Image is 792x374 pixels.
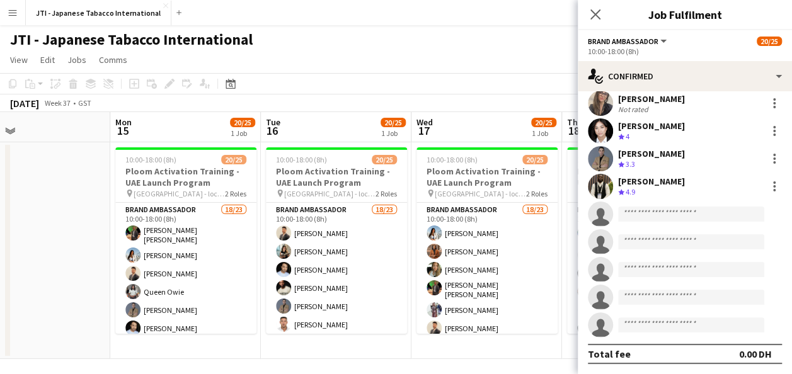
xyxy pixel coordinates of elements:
app-job-card: 10:00-18:00 (8h)20/25Ploom Activation Training - UAE Launch Program [GEOGRAPHIC_DATA] - locations... [416,147,558,334]
span: Jobs [67,54,86,65]
h3: Ploom Activation Training - UAE Launch Program [567,166,708,188]
div: [PERSON_NAME] [618,93,685,105]
span: 4.9 [626,187,635,196]
div: Total fee [588,348,631,360]
span: 2 Roles [225,189,246,198]
span: [GEOGRAPHIC_DATA] - locations TBC [134,189,225,198]
a: View [5,52,33,68]
span: 15 [113,123,132,138]
span: Comms [99,54,127,65]
h3: Job Fulfilment [578,6,792,23]
span: 4 [626,132,629,141]
app-job-card: 10:00-18:00 (8h)20/25Ploom Activation Training - UAE Launch Program [GEOGRAPHIC_DATA] - locations... [567,147,708,334]
span: 10:00-18:00 (8h) [577,155,628,164]
span: [GEOGRAPHIC_DATA] - locations TBC [435,189,526,198]
div: Confirmed [578,61,792,91]
span: Wed [416,116,433,128]
span: 17 [415,123,433,138]
span: 10:00-18:00 (8h) [125,155,176,164]
span: 3.3 [626,159,635,169]
div: 1 Job [381,128,405,138]
a: Jobs [62,52,91,68]
span: 20/25 [372,155,397,164]
h3: Ploom Activation Training - UAE Launch Program [115,166,256,188]
h3: Ploom Activation Training - UAE Launch Program [416,166,558,188]
div: [PERSON_NAME] [618,176,685,187]
span: View [10,54,28,65]
div: 1 Job [532,128,556,138]
button: Brand Ambassador [588,37,669,46]
span: 20/25 [522,155,548,164]
h1: JTI - Japanese Tabacco International [10,30,253,49]
div: 10:00-18:00 (8h) [588,47,782,56]
span: 18 [565,123,583,138]
button: JTI - Japanese Tabacco International [26,1,171,25]
div: [PERSON_NAME] [618,120,685,132]
app-job-card: 10:00-18:00 (8h)20/25Ploom Activation Training - UAE Launch Program [GEOGRAPHIC_DATA] - locations... [266,147,407,334]
div: GST [78,98,91,108]
span: [GEOGRAPHIC_DATA] - locations TBC [284,189,376,198]
span: Edit [40,54,55,65]
app-job-card: 10:00-18:00 (8h)20/25Ploom Activation Training - UAE Launch Program [GEOGRAPHIC_DATA] - locations... [115,147,256,334]
span: Mon [115,116,132,128]
h3: Ploom Activation Training - UAE Launch Program [266,166,407,188]
span: 20/25 [381,118,406,127]
div: 1 Job [231,128,255,138]
div: [DATE] [10,97,39,110]
span: 2 Roles [376,189,397,198]
span: 20/25 [221,155,246,164]
div: 0.00 DH [739,348,772,360]
span: Week 37 [42,98,73,108]
span: 20/25 [757,37,782,46]
span: 2 Roles [526,189,548,198]
span: 10:00-18:00 (8h) [427,155,478,164]
a: Comms [94,52,132,68]
span: 20/25 [531,118,556,127]
span: 16 [264,123,280,138]
div: [PERSON_NAME] [618,148,685,159]
div: Not rated [618,105,651,114]
a: Edit [35,52,60,68]
span: 10:00-18:00 (8h) [276,155,327,164]
span: 20/25 [230,118,255,127]
span: Brand Ambassador [588,37,658,46]
span: Thu [567,116,583,128]
span: Tue [266,116,280,128]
